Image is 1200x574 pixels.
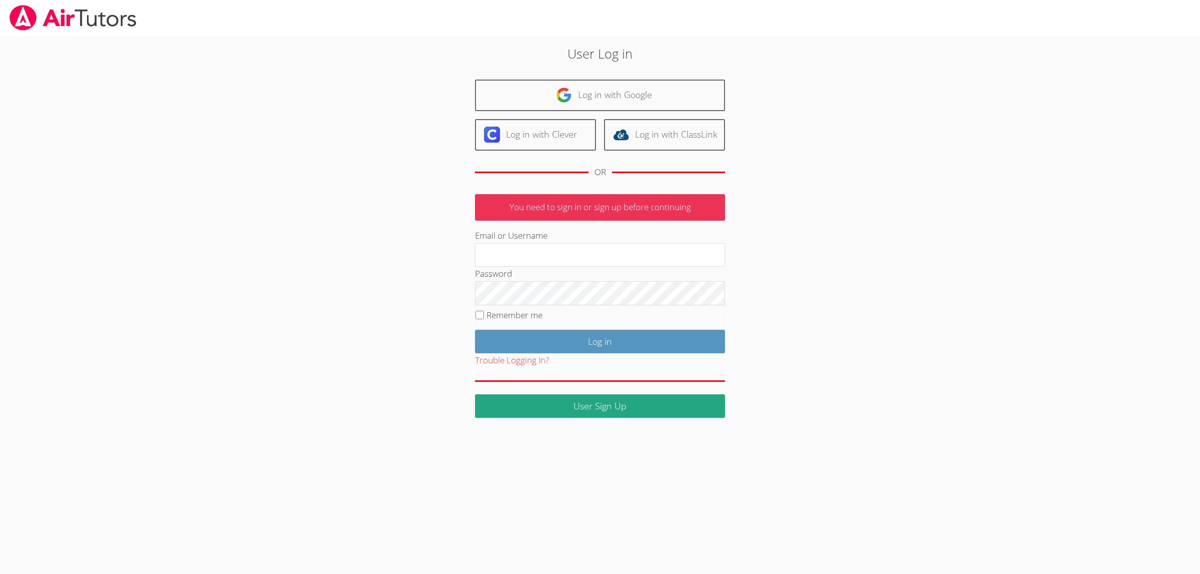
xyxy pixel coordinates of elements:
p: You need to sign in or sign up before continuing [475,194,725,221]
a: Log in with Google [475,80,725,111]
input: Log in [475,330,725,353]
a: Log in with Clever [475,119,596,151]
a: User Sign Up [475,394,725,418]
h2: User Log in [276,44,924,63]
label: Email or Username [475,230,547,241]
label: Password [475,268,512,279]
div: OR [594,165,606,180]
img: classlink-logo-d6bb404cc1216ec64c9a2012d9dc4662098be43eaf13dc465df04b49fa7ab582.svg [613,127,629,143]
img: clever-logo-6eab21bc6e7a338710f1a6ff85c0baf02591cd810cc4098c63d3a4b26e2feb20.svg [484,127,500,143]
button: Trouble Logging In? [475,353,549,368]
label: Remember me [486,309,542,321]
img: google-logo-50288ca7cdecda66e5e0955fdab243c47b7ad437acaf1139b6f446037453330a.svg [556,87,572,103]
a: Log in with ClassLink [604,119,725,151]
img: airtutors_banner-c4298cdbf04f3fff15de1276eac7730deb9818008684d7c2e4769d2f7ddbe033.png [8,5,137,31]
